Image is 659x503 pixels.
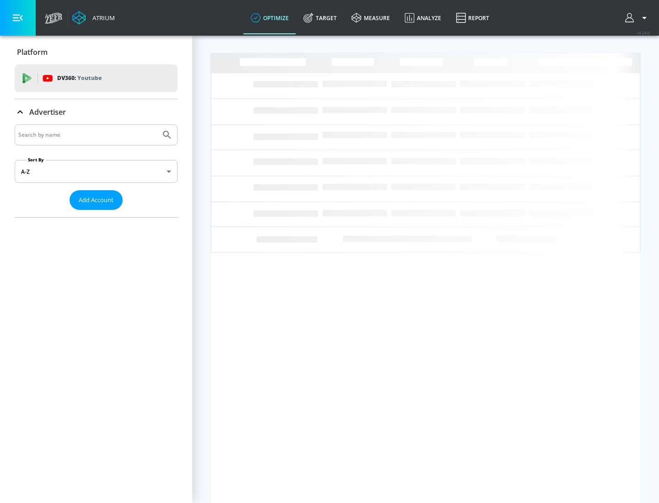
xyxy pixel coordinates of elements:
div: Atrium [89,14,115,22]
nav: list of Advertiser [15,210,178,217]
a: Atrium [72,11,115,25]
p: DV360: [57,73,102,83]
label: Sort By [26,157,46,163]
div: Advertiser [15,124,178,217]
div: A-Z [15,160,178,183]
button: Add Account [70,190,123,210]
p: Youtube [77,73,102,83]
a: Analyze [397,1,448,34]
a: optimize [243,1,296,34]
span: v 4.24.0 [637,30,650,35]
p: Platform [17,47,48,57]
a: measure [344,1,397,34]
a: Report [448,1,497,34]
div: DV360: Youtube [15,64,178,92]
div: Platform [15,39,178,65]
span: Add Account [79,195,113,205]
input: Search by name [18,129,157,141]
p: Advertiser [29,107,66,117]
a: Target [296,1,344,34]
div: Advertiser [15,99,178,125]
